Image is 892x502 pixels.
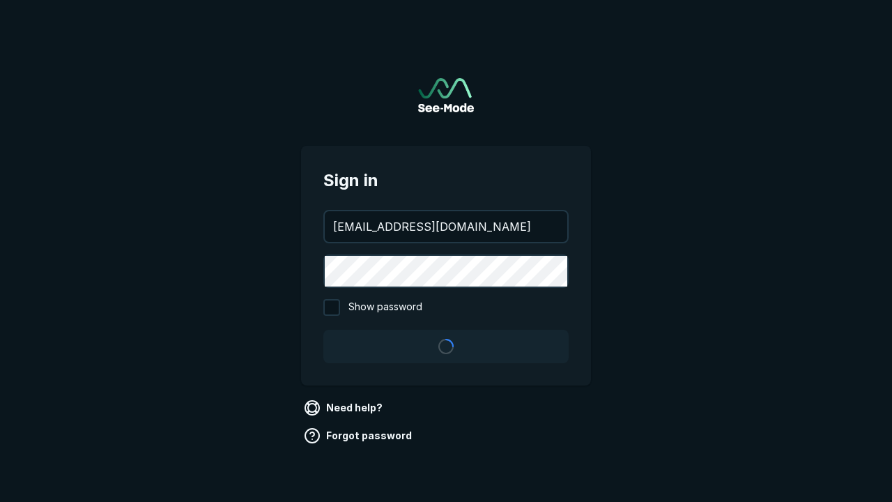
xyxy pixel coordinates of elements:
a: Need help? [301,397,388,419]
span: Show password [348,299,422,316]
span: Sign in [323,168,569,193]
input: your@email.com [325,211,567,242]
a: Forgot password [301,425,417,447]
img: See-Mode Logo [418,78,474,112]
a: Go to sign in [418,78,474,112]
